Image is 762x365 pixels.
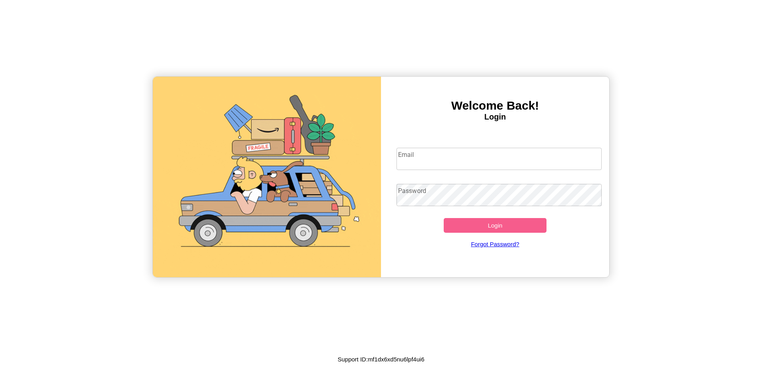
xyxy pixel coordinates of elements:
[393,233,598,255] a: Forgot Password?
[153,77,381,277] img: gif
[338,354,424,365] p: Support ID: mf1dx6xd5nu6lpf4ui6
[381,99,609,112] h3: Welcome Back!
[444,218,546,233] button: Login
[381,112,609,122] h4: Login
